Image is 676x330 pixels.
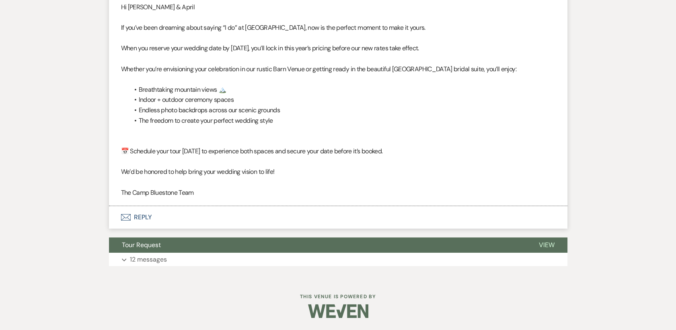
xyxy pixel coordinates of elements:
li: Indoor + outdoor ceremony spaces [129,95,555,105]
li: The freedom to create your perfect wedding style [129,115,555,126]
li: Endless photo backdrops across our scenic grounds [129,105,555,115]
span: Tour Request [122,241,161,249]
p: Whether you’re envisioning your celebration in our rustic Barn Venue or getting ready in the beau... [121,64,555,74]
p: If you’ve been dreaming about saying “I do” at [GEOGRAPHIC_DATA], now is the perfect moment to ma... [121,23,555,33]
button: View [526,237,567,253]
p: The Camp Bluestone Team [121,188,555,198]
p: We’d be honored to help bring your wedding vision to life! [121,167,555,177]
img: Weven Logo [308,297,368,325]
button: Reply [109,206,567,229]
button: 12 messages [109,253,567,266]
p: 12 messages [130,254,167,265]
p: When you reserve your wedding date by [DATE], you’ll lock in this year’s pricing before our new r... [121,43,555,54]
button: Tour Request [109,237,526,253]
span: View [539,241,555,249]
p: Hi [PERSON_NAME] & April [121,2,555,12]
p: 📅 Schedule your tour [DATE] to experience both spaces and secure your date before it’s booked. [121,146,555,157]
li: Breathtaking mountain views 🏔️ [129,85,555,95]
